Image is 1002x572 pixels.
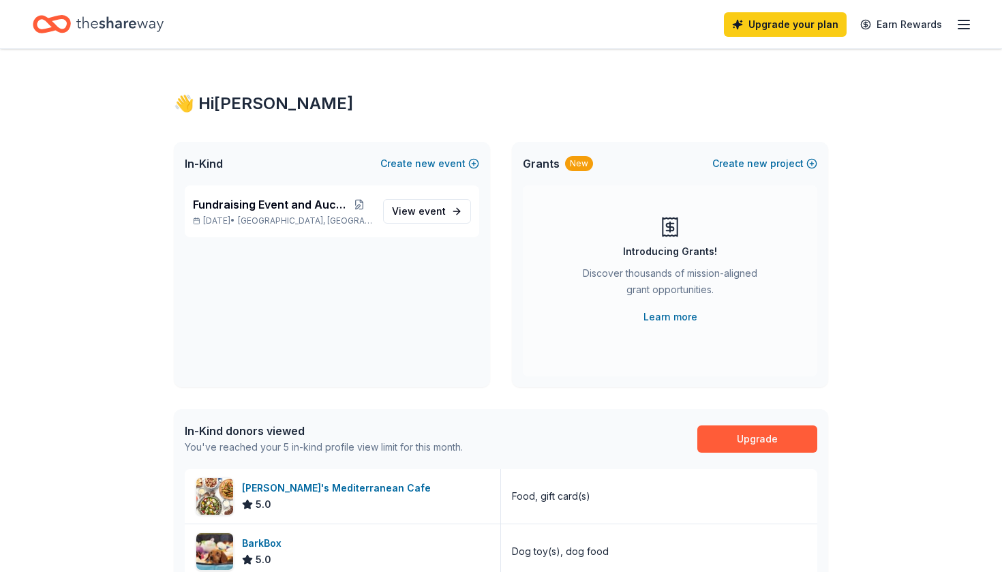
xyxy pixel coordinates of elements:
[577,265,763,303] div: Discover thousands of mission-aligned grant opportunities.
[415,155,436,172] span: new
[196,533,233,570] img: Image for BarkBox
[712,155,817,172] button: Createnewproject
[196,478,233,515] img: Image for Taziki's Mediterranean Cafe
[383,199,471,224] a: View event
[185,439,463,455] div: You've reached your 5 in-kind profile view limit for this month.
[392,203,446,220] span: View
[747,155,768,172] span: new
[185,423,463,439] div: In-Kind donors viewed
[242,480,436,496] div: [PERSON_NAME]'s Mediterranean Cafe
[256,496,271,513] span: 5.0
[643,309,697,325] a: Learn more
[238,215,372,226] span: [GEOGRAPHIC_DATA], [GEOGRAPHIC_DATA]
[242,535,287,552] div: BarkBox
[512,488,590,505] div: Food, gift card(s)
[697,425,817,453] a: Upgrade
[185,155,223,172] span: In-Kind
[623,243,717,260] div: Introducing Grants!
[193,215,372,226] p: [DATE] •
[565,156,593,171] div: New
[380,155,479,172] button: Createnewevent
[724,12,847,37] a: Upgrade your plan
[419,205,446,217] span: event
[512,543,609,560] div: Dog toy(s), dog food
[256,552,271,568] span: 5.0
[174,93,828,115] div: 👋 Hi [PERSON_NAME]
[852,12,950,37] a: Earn Rewards
[33,8,164,40] a: Home
[193,196,346,213] span: Fundraising Event and Auction
[523,155,560,172] span: Grants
